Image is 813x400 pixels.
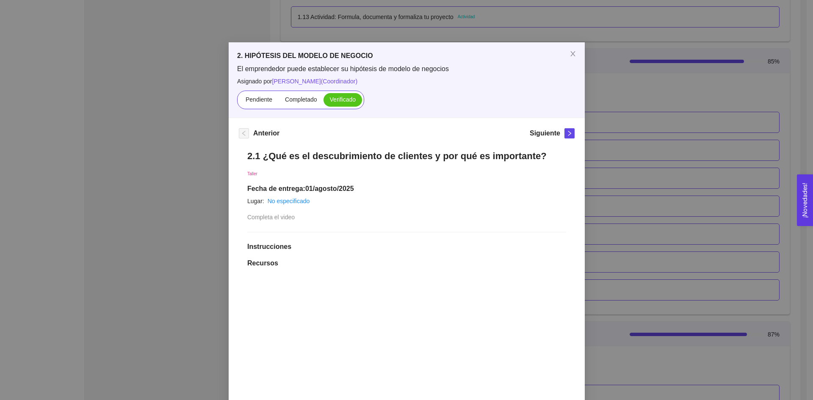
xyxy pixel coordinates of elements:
[245,96,272,103] span: Pendiente
[329,96,355,103] span: Verificado
[237,51,576,61] h5: 2. HIPÓTESIS DEL MODELO DE NEGOCIO
[247,150,566,162] h1: 2.1 ¿Qué es el descubrimiento de clientes y por qué es importante?
[272,78,357,85] span: [PERSON_NAME] ( Coordinador )
[247,171,257,176] span: Taller
[247,243,566,251] h1: Instrucciones
[247,259,566,268] h1: Recursos
[237,77,576,86] span: Asignado por
[529,128,560,138] h5: Siguiente
[797,174,813,226] button: Open Feedback Widget
[239,128,249,138] button: left
[565,130,574,136] span: right
[237,64,576,74] span: El emprendedor puede establecer su hipótesis de modelo de negocios
[247,214,295,221] span: Completa el video
[253,128,279,138] h5: Anterior
[564,128,575,138] button: right
[285,96,317,103] span: Completado
[561,42,585,66] button: Close
[247,185,566,193] h1: Fecha de entrega: 01/agosto/2025
[570,50,576,57] span: close
[247,196,264,206] article: Lugar:
[267,198,310,204] a: No especificado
